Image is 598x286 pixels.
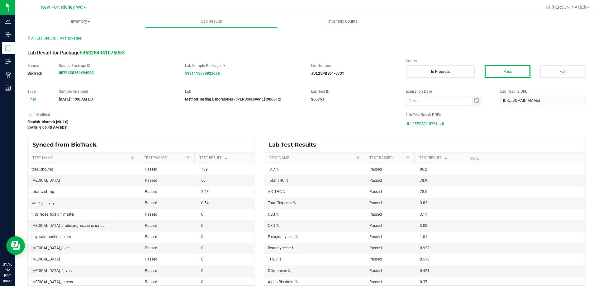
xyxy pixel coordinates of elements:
[185,97,281,101] strong: Method Testing Laboratories - [PERSON_NAME] (900012)
[406,89,491,94] label: Expiration Date
[27,36,56,40] span: All Lab Results
[193,19,230,24] span: Lab Results
[420,223,427,228] span: 3.02
[201,257,203,261] span: 0
[268,269,291,273] span: D-limonene %
[32,141,101,148] span: Synced from BioTrack
[6,236,25,255] iframe: Resource center
[27,112,396,118] label: Last Modified
[57,36,58,40] span: |
[420,257,430,261] span: 0.518
[369,167,382,171] span: Passed
[184,154,192,162] a: Filter
[406,65,475,78] button: In Progress
[369,269,382,273] span: Passed
[31,280,73,284] span: [MEDICAL_DATA]_terreus
[201,246,203,250] span: 0
[268,223,279,228] span: CBN %
[268,167,279,171] span: TAC %
[268,280,298,284] span: Alpha-Bisabolol %
[420,190,427,194] span: 78.6
[145,246,157,250] span: Passed
[201,190,209,194] span: 2.48
[201,280,203,284] span: 0
[420,178,427,183] span: 78.9
[419,156,462,161] a: Test ResultSortable
[27,50,125,56] span: Lab Result for Package
[369,190,382,194] span: Passed
[311,71,344,76] strong: JUL25PBS01-0731
[268,178,288,183] span: Total THC %
[406,112,586,118] label: Lab Test Result PDFs
[145,235,157,239] span: Passed
[268,246,294,250] span: Beta-myrcene %
[5,85,11,91] inline-svg: Reports
[27,89,50,94] label: Type
[146,15,277,28] a: Lab Results
[311,63,396,68] label: Lot Number
[31,269,72,273] span: [MEDICAL_DATA]_flavus
[201,223,203,228] span: 0
[224,156,229,161] span: Sortable
[59,97,95,101] strong: [DATE] 11:00 AM EDT
[369,235,382,239] span: Passed
[269,156,354,161] a: Test NameSortable
[354,154,362,162] a: Filter
[540,65,586,78] button: Fail
[369,257,382,261] span: Passed
[32,156,129,161] a: Test NameSortable
[277,15,408,28] a: Inventory Counts
[145,280,157,284] span: Passed
[5,58,11,64] inline-svg: Outbound
[420,201,427,205] span: 3.82
[404,154,412,162] a: Filter
[546,5,586,10] span: Hi, [PERSON_NAME]!
[144,156,184,161] a: Test PassedSortable
[60,36,82,40] span: All Packages
[15,15,146,28] a: Inventory
[369,280,382,284] span: Passed
[268,201,296,205] span: Total Terpenes %
[31,201,55,205] span: water_activity
[185,71,220,76] a: 5981115573923666
[406,58,586,64] label: Status
[201,212,203,217] span: 0
[420,280,427,284] span: 0.37
[59,63,176,68] label: Source Package ID
[59,71,94,75] a: 0575420264494062
[185,89,302,94] label: Lab
[5,45,11,51] inline-svg: Inventory
[145,257,157,261] span: Passed
[464,153,564,164] th: Note
[59,89,176,94] label: Sample Analyzed
[369,223,382,228] span: Passed
[320,19,366,24] span: Inventory Counts
[31,167,53,171] span: total_thc_mg
[31,223,107,228] span: [MEDICAL_DATA]_producing_escherichia_coli
[145,212,157,217] span: Passed
[199,156,248,161] a: Test ResultSortable
[41,5,83,10] span: New Port Richey WC
[80,50,125,56] a: 5363284941076053
[27,96,50,102] div: Final
[3,279,12,283] p: 08/27
[269,141,321,148] span: Lab Test Results
[27,125,67,130] strong: [DATE] 9:09:40 AM EDT
[3,262,12,279] p: 01:16 PM EDT
[145,201,157,205] span: Passed
[201,178,206,183] span: 66
[311,89,396,94] label: Lab Test ID
[268,235,298,239] span: E-caryophyllene %
[420,269,430,273] span: 0.421
[268,212,279,217] span: CBG %
[129,154,136,162] a: Filter
[145,178,157,183] span: Passed
[145,167,157,171] span: Passed
[145,269,157,273] span: Passed
[369,246,382,250] span: Passed
[27,63,50,68] label: Source
[420,167,427,171] span: 86.2
[145,190,157,194] span: Passed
